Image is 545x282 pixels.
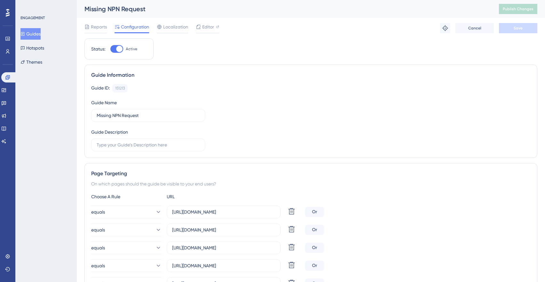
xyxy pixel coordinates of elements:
[91,71,531,79] div: Guide Information
[91,262,105,270] span: equals
[305,261,324,271] div: Or
[121,23,149,31] span: Configuration
[91,223,162,236] button: equals
[172,244,275,251] input: yourwebsite.com/path
[115,86,125,91] div: 151213
[91,193,162,200] div: Choose A Rule
[172,208,275,215] input: yourwebsite.com/path
[172,262,275,269] input: yourwebsite.com/path
[126,46,137,51] span: Active
[514,26,523,31] span: Save
[167,193,237,200] div: URL
[202,23,214,31] span: Editor
[305,225,324,235] div: Or
[91,180,531,188] div: On which pages should the guide be visible to your end users?
[91,241,162,254] button: equals
[499,23,537,33] button: Save
[163,23,188,31] span: Localization
[455,23,494,33] button: Cancel
[503,6,533,12] span: Publish Changes
[91,23,107,31] span: Reports
[20,42,44,54] button: Hotspots
[97,112,200,119] input: Type your Guide’s Name here
[91,259,162,272] button: equals
[91,226,105,234] span: equals
[305,207,324,217] div: Or
[84,4,483,13] div: Missing NPN Request
[20,28,41,40] button: Guides
[91,99,117,106] div: Guide Name
[91,84,110,92] div: Guide ID:
[305,243,324,253] div: Or
[468,26,481,31] span: Cancel
[97,141,200,148] input: Type your Guide’s Description here
[91,206,162,218] button: equals
[91,208,105,216] span: equals
[172,226,275,233] input: yourwebsite.com/path
[91,244,105,252] span: equals
[20,56,42,68] button: Themes
[91,128,128,136] div: Guide Description
[20,15,45,20] div: ENGAGEMENT
[91,170,531,177] div: Page Targeting
[499,4,537,14] button: Publish Changes
[91,45,105,53] div: Status:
